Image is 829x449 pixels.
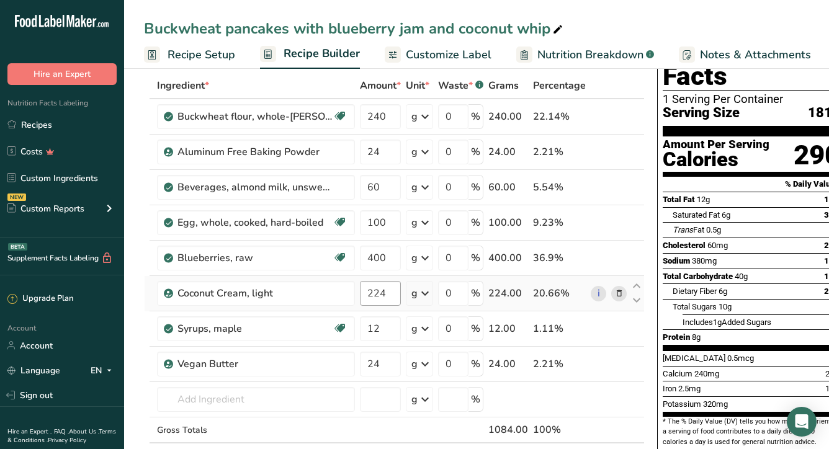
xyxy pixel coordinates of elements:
a: Language [7,360,60,381]
a: Hire an Expert . [7,427,52,436]
span: Sodium [663,256,690,265]
span: Grams [488,78,519,93]
span: Notes & Attachments [700,47,811,63]
span: 0.5g [706,225,721,234]
div: 24.00 [488,144,528,159]
span: Unit [406,78,429,93]
span: Nutrition Breakdown [537,47,643,63]
a: Terms & Conditions . [7,427,116,445]
span: Saturated Fat [673,210,720,220]
div: g [411,392,418,407]
a: Customize Label [385,41,491,69]
span: Total Sugars [673,302,717,311]
a: i [591,286,606,301]
div: Vegan Butter [177,357,333,371]
a: Notes & Attachments [679,41,811,69]
div: NEW [7,193,26,201]
span: 10g [719,302,732,311]
span: Recipe Setup [168,47,235,63]
a: About Us . [69,427,99,436]
div: Calories [663,151,769,169]
a: Privacy Policy [48,436,86,445]
div: 9.23% [533,215,586,230]
span: 1g [713,318,722,327]
div: Gross Totals [157,424,355,437]
a: Nutrition Breakdown [516,41,654,69]
div: g [411,144,418,159]
div: Upgrade Plan [7,293,73,305]
div: 36.9% [533,251,586,265]
div: 1.11% [533,321,586,336]
div: 22.14% [533,109,586,124]
div: Buckwheat pancakes with blueberry jam and coconut whip [144,17,565,40]
span: Customize Label [406,47,491,63]
div: Waste [438,78,483,93]
span: 12g [697,195,710,204]
div: Aluminum Free Baking Powder [177,144,333,159]
span: 380mg [692,256,717,265]
div: 100% [533,422,586,437]
div: 100.00 [488,215,528,230]
div: 224.00 [488,286,528,301]
div: Blueberries, raw [177,251,333,265]
div: Open Intercom Messenger [787,407,817,437]
span: Includes Added Sugars [683,318,771,327]
div: Buckwheat flour, whole-[PERSON_NAME] [177,109,333,124]
div: g [411,321,418,336]
div: g [411,109,418,124]
span: 6g [719,287,727,296]
div: g [411,286,418,301]
span: Dietary Fiber [673,287,717,296]
div: Custom Reports [7,202,84,215]
span: 240mg [694,369,719,378]
div: 1084.00 [488,422,528,437]
i: Trans [673,225,693,234]
input: Add Ingredient [157,387,355,412]
div: Egg, whole, cooked, hard-boiled [177,215,333,230]
div: Coconut Cream, light [177,286,333,301]
span: 320mg [703,399,728,409]
div: 60.00 [488,180,528,195]
span: 6g [722,210,730,220]
span: Amount [360,78,401,93]
span: 60mg [707,241,728,250]
div: Amount Per Serving [663,139,769,151]
div: BETA [8,243,27,251]
a: Recipe Builder [260,40,360,69]
div: 2.21% [533,144,586,159]
span: Ingredient [157,78,209,93]
div: 400.00 [488,251,528,265]
a: FAQ . [54,427,69,436]
div: 24.00 [488,357,528,371]
span: Iron [663,384,676,393]
div: 12.00 [488,321,528,336]
span: 8g [692,332,701,342]
div: g [411,251,418,265]
div: g [411,215,418,230]
div: 5.54% [533,180,586,195]
div: 240.00 [488,109,528,124]
span: Fat [673,225,704,234]
div: 20.66% [533,286,586,301]
span: 0.5mcg [727,353,754,363]
span: Recipe Builder [284,45,360,62]
div: 2.21% [533,357,586,371]
span: 2.5mg [678,384,701,393]
span: Total Carbohydrate [663,272,733,281]
span: Cholesterol [663,241,706,250]
div: Syrups, maple [177,321,333,336]
span: Percentage [533,78,586,93]
div: EN [91,363,117,378]
div: Beverages, almond milk, unsweetened, shelf stable [177,180,333,195]
span: Protein [663,332,690,342]
span: [MEDICAL_DATA] [663,353,725,363]
div: g [411,180,418,195]
span: Serving Size [663,105,740,121]
span: Potassium [663,399,701,409]
span: Total Fat [663,195,695,204]
button: Hire an Expert [7,63,117,85]
span: 40g [735,272,748,281]
span: Calcium [663,369,692,378]
a: Recipe Setup [144,41,235,69]
div: g [411,357,418,371]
